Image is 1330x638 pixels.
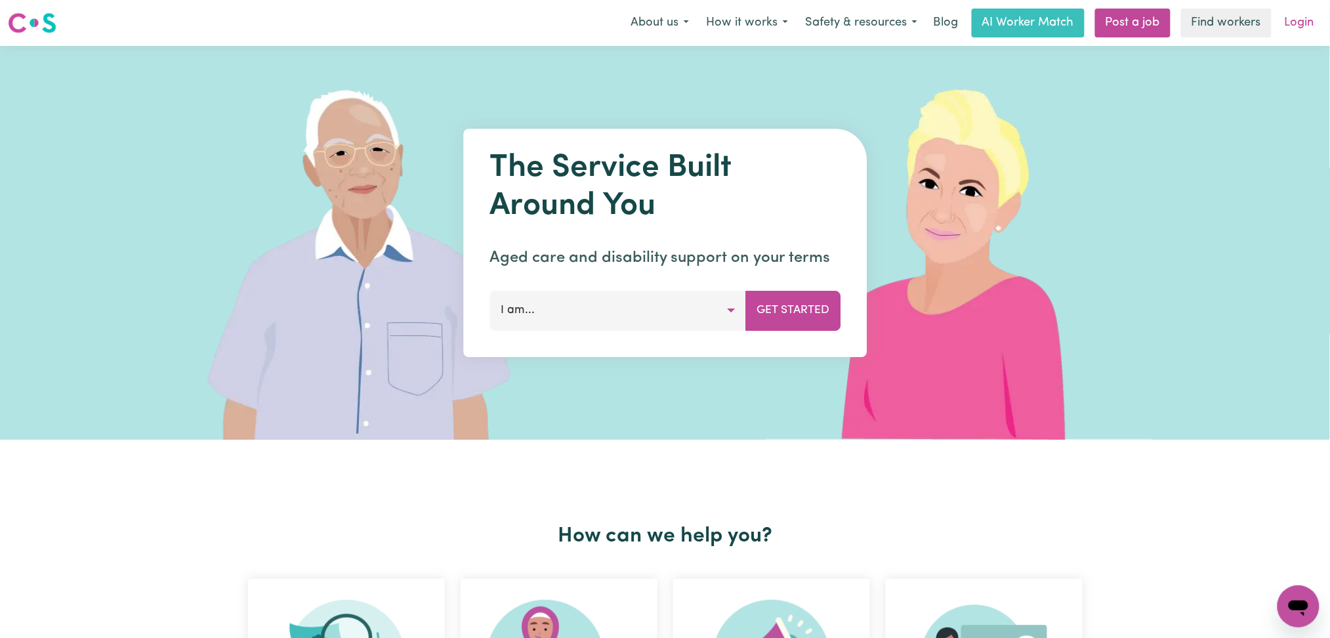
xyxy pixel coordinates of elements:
[240,524,1091,549] h2: How can we help you?
[972,9,1085,37] a: AI Worker Match
[926,9,966,37] a: Blog
[489,246,841,270] p: Aged care and disability support on your terms
[622,9,697,37] button: About us
[8,8,56,38] a: Careseekers logo
[489,150,841,225] h1: The Service Built Around You
[745,291,841,330] button: Get Started
[1278,585,1320,627] iframe: Button to launch messaging window
[1277,9,1322,37] a: Login
[8,11,56,35] img: Careseekers logo
[797,9,926,37] button: Safety & resources
[1181,9,1272,37] a: Find workers
[697,9,797,37] button: How it works
[1095,9,1171,37] a: Post a job
[489,291,746,330] button: I am...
